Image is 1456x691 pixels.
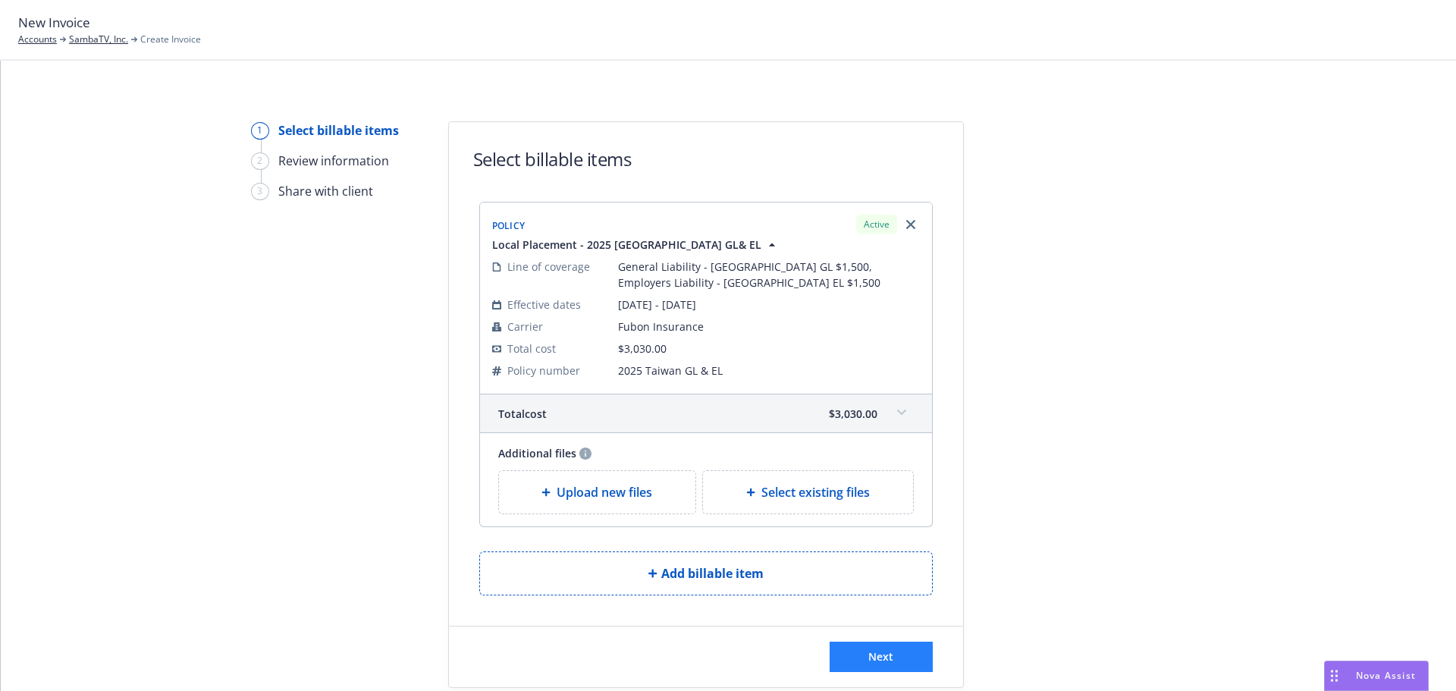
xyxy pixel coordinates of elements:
span: 2025 Taiwan GL & EL [618,363,920,378]
span: Add billable item [661,564,764,583]
button: Local Placement - 2025 [GEOGRAPHIC_DATA] GL& EL [492,237,780,253]
div: Select billable items [278,121,399,140]
div: 1 [251,122,269,140]
button: Nova Assist [1324,661,1429,691]
button: Next [830,642,933,672]
div: Totalcost$3,030.00 [480,394,932,432]
span: Carrier [507,319,543,335]
span: Nova Assist [1356,669,1416,682]
div: 3 [251,183,269,200]
span: Select existing files [761,483,870,501]
div: Share with client [278,182,373,200]
div: Review information [278,152,389,170]
span: Upload new files [557,483,652,501]
span: Additional files [498,445,576,461]
span: $3,030.00 [829,406,877,422]
span: Total cost [498,406,547,422]
span: Policy number [507,363,580,378]
span: Create Invoice [140,33,201,46]
span: Total cost [507,341,556,356]
span: Local Placement - 2025 [GEOGRAPHIC_DATA] GL& EL [492,237,761,253]
span: Line of coverage [507,259,590,275]
span: Policy [492,219,526,232]
a: SambaTV, Inc. [69,33,128,46]
div: 2 [251,152,269,170]
div: Select existing files [702,470,914,514]
div: Active [856,215,897,234]
span: $3,030.00 [618,341,667,356]
div: Drag to move [1325,661,1344,690]
div: Upload new files [498,470,697,514]
h1: Select billable items [473,146,632,171]
span: Fubon Insurance [618,319,920,335]
a: Remove browser [902,215,920,234]
button: Add billable item [479,551,933,595]
span: Next [868,649,893,664]
span: Effective dates [507,297,581,313]
span: New Invoice [18,13,90,33]
a: Accounts [18,33,57,46]
span: [DATE] - [DATE] [618,297,920,313]
span: General Liability - [GEOGRAPHIC_DATA] GL $1,500, Employers Liability - [GEOGRAPHIC_DATA] EL $1,500 [618,259,920,291]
